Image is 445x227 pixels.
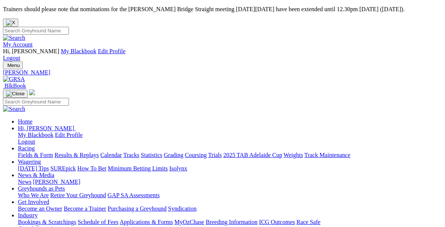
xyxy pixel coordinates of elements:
a: News [18,179,31,185]
input: Search [3,98,69,106]
a: Isolynx [169,165,187,172]
span: Hi, [PERSON_NAME] [3,48,59,54]
button: Close [3,19,18,27]
a: Tracks [123,152,139,158]
a: SUREpick [50,165,76,172]
a: Get Involved [18,199,49,205]
a: My Blackbook [18,132,54,138]
a: Syndication [168,205,196,212]
a: GAP SA Assessments [108,192,160,198]
a: Race Safe [296,219,320,225]
a: Fields & Form [18,152,53,158]
a: Coursing [185,152,207,158]
a: Weights [284,152,303,158]
a: 2025 TAB Adelaide Cup [223,152,282,158]
img: logo-grsa-white.png [29,89,35,95]
a: Statistics [141,152,162,158]
a: Schedule of Fees [78,219,118,225]
a: Breeding Information [206,219,258,225]
input: Search [3,27,69,35]
a: Results & Replays [54,152,99,158]
a: Bookings & Scratchings [18,219,76,225]
img: Search [3,106,25,112]
div: News & Media [18,179,442,185]
span: Hi, [PERSON_NAME] [18,125,74,131]
a: Racing [18,145,35,151]
a: Hi, [PERSON_NAME] [18,125,76,131]
a: Edit Profile [98,48,126,54]
p: Trainers should please note that nominations for the [PERSON_NAME] Bridge Straight meeting [DATE]... [3,6,442,13]
div: Racing [18,152,442,159]
div: Hi, [PERSON_NAME] [18,132,442,145]
a: [PERSON_NAME] [3,69,442,76]
a: Minimum Betting Limits [108,165,168,172]
a: ICG Outcomes [259,219,295,225]
a: Track Maintenance [304,152,350,158]
a: Edit Profile [55,132,83,138]
a: Logout [3,55,20,61]
div: My Account [3,48,442,61]
a: Grading [164,152,183,158]
a: My Blackbook [61,48,97,54]
a: News & Media [18,172,54,178]
a: Industry [18,212,38,218]
img: Close [6,91,25,97]
div: Industry [18,219,442,226]
a: [PERSON_NAME] [33,179,80,185]
a: How To Bet [78,165,107,172]
a: MyOzChase [174,219,204,225]
a: Home [18,118,32,125]
a: Calendar [100,152,122,158]
a: Who We Are [18,192,49,198]
div: Greyhounds as Pets [18,192,442,199]
a: Greyhounds as Pets [18,185,65,192]
a: My Account [3,41,33,48]
a: Become an Owner [18,205,62,212]
a: Logout [18,138,35,145]
span: Menu [7,63,20,68]
img: Search [3,35,25,41]
a: [DATE] Tips [18,165,49,172]
a: Applications & Forms [120,219,173,225]
a: Retire Your Greyhound [50,192,106,198]
span: BlkBook [4,83,26,89]
a: BlkBook [3,83,26,89]
img: X [6,20,15,26]
a: Purchasing a Greyhound [108,205,167,212]
button: Toggle navigation [3,90,28,98]
a: Wagering [18,159,41,165]
img: GRSA [3,76,25,83]
div: Wagering [18,165,442,172]
button: Toggle navigation [3,61,23,69]
a: Trials [208,152,222,158]
div: Get Involved [18,205,442,212]
a: Become a Trainer [64,205,106,212]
